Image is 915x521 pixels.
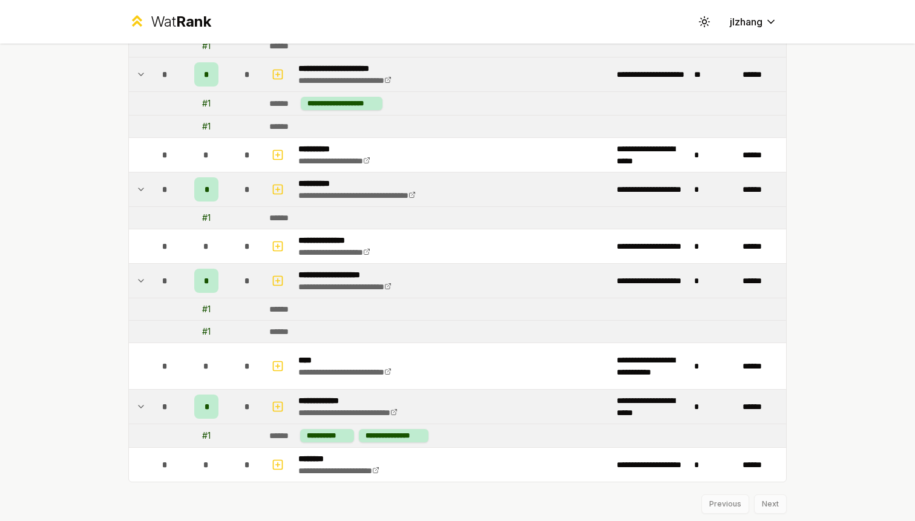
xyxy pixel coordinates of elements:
[128,12,211,31] a: WatRank
[720,11,787,33] button: jlzhang
[730,15,762,29] span: jlzhang
[202,120,211,133] div: # 1
[151,12,211,31] div: Wat
[202,40,211,52] div: # 1
[176,13,211,30] span: Rank
[202,212,211,224] div: # 1
[202,97,211,110] div: # 1
[202,326,211,338] div: # 1
[202,303,211,315] div: # 1
[202,430,211,442] div: # 1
